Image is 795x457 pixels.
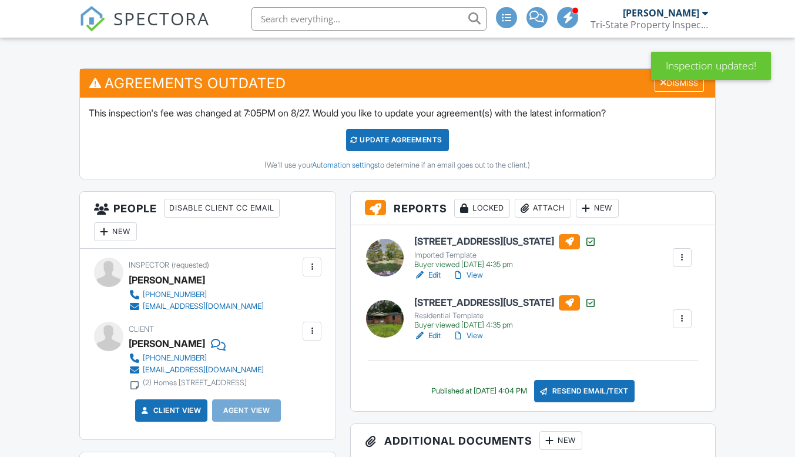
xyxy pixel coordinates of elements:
div: [PERSON_NAME] [129,271,205,289]
h3: Agreements Outdated [80,69,715,98]
div: Buyer viewed [DATE] 4:35 pm [414,321,596,330]
input: Search everything... [251,7,487,31]
div: Residential Template [414,311,596,321]
div: [PERSON_NAME] [623,7,699,19]
a: Edit [414,269,441,281]
a: [PHONE_NUMBER] [129,289,264,301]
h6: [STREET_ADDRESS][US_STATE] [414,295,596,311]
span: Client [129,325,154,333]
div: Tri-State Property Inspections [591,19,708,31]
div: (We'll use your to determine if an email goes out to the client.) [89,161,706,170]
div: New [576,199,619,218]
a: SPECTORA [79,16,210,41]
a: [EMAIL_ADDRESS][DOMAIN_NAME] [129,364,264,376]
a: Automation settings [312,161,378,169]
a: [PHONE_NUMBER] [129,352,264,364]
div: [PHONE_NUMBER] [143,353,207,363]
div: [EMAIL_ADDRESS][DOMAIN_NAME] [143,302,264,311]
div: Disable Client CC Email [164,199,280,218]
div: Published at [DATE] 4:04 PM [431,386,527,396]
div: [PERSON_NAME] [129,335,205,352]
div: This inspection's fee was changed at 7:05PM on 8/27. Would you like to update your agreement(s) w... [80,98,715,179]
img: The Best Home Inspection Software - Spectora [79,6,105,32]
a: View [452,269,483,281]
a: View [452,330,483,342]
div: Update Agreements [346,129,449,151]
h3: People [80,192,336,249]
div: Locked [454,199,510,218]
span: Inspector [129,261,169,269]
span: (requested) [172,261,209,269]
div: Resend Email/Text [534,380,635,402]
a: [EMAIL_ADDRESS][DOMAIN_NAME] [129,301,264,312]
div: New [94,222,137,241]
a: [STREET_ADDRESS][US_STATE] Residential Template Buyer viewed [DATE] 4:35 pm [414,295,596,331]
div: Inspection updated! [651,52,771,80]
div: Attach [515,199,571,218]
a: Client View [139,405,202,416]
div: Imported Template [414,251,596,260]
div: Dismiss [655,74,704,92]
div: [EMAIL_ADDRESS][DOMAIN_NAME] [143,365,264,375]
h3: Reports [351,192,715,225]
div: New [539,431,582,450]
div: [PHONE_NUMBER] [143,290,207,299]
h6: [STREET_ADDRESS][US_STATE] [414,234,596,249]
a: Edit [414,330,441,342]
div: Buyer viewed [DATE] 4:35 pm [414,260,596,269]
a: [STREET_ADDRESS][US_STATE] Imported Template Buyer viewed [DATE] 4:35 pm [414,234,596,269]
div: (2) Homes [STREET_ADDRESS] [143,378,247,388]
span: SPECTORA [113,6,210,31]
